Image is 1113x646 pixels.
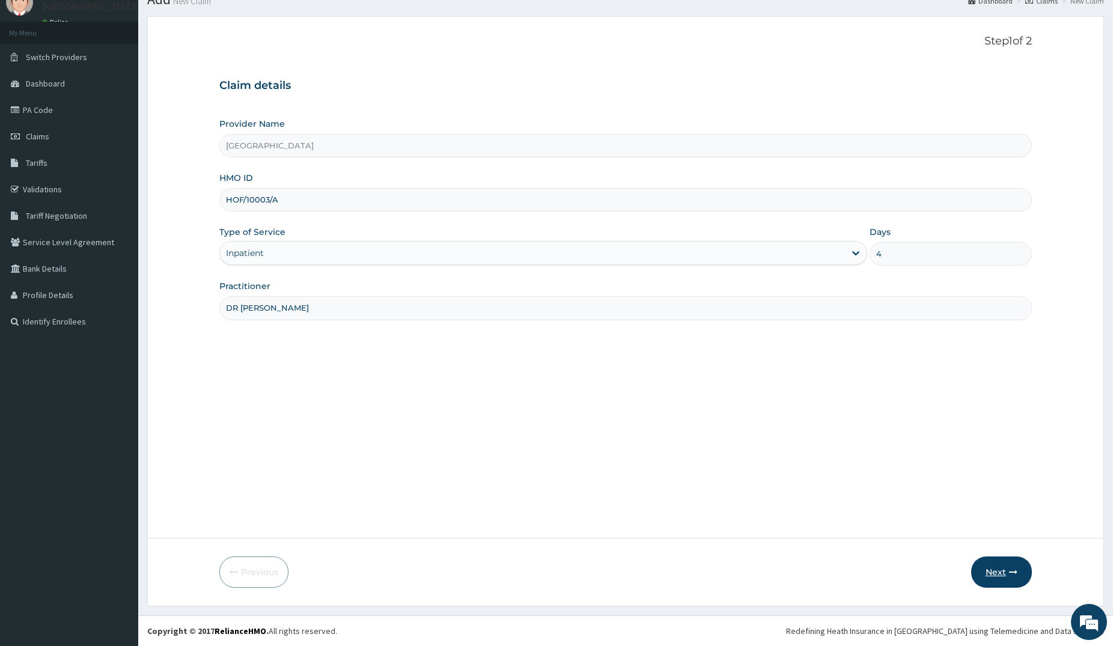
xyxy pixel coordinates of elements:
[219,118,285,130] label: Provider Name
[219,35,1032,48] p: Step 1 of 2
[138,615,1113,646] footer: All rights reserved.
[147,626,269,636] strong: Copyright © 2017 .
[26,210,87,221] span: Tariff Negotiation
[63,67,202,83] div: Chat with us now
[219,188,1032,212] input: Enter HMO ID
[226,247,264,259] div: Inpatient
[870,226,891,238] label: Days
[70,151,166,273] span: We're online!
[786,625,1104,637] div: Redefining Heath Insurance in [GEOGRAPHIC_DATA] using Telemedicine and Data Science!
[26,157,47,168] span: Tariffs
[26,131,49,142] span: Claims
[42,1,141,12] p: [GEOGRAPHIC_DATA]
[215,626,266,636] a: RelianceHMO
[219,172,253,184] label: HMO ID
[22,60,49,90] img: d_794563401_company_1708531726252_794563401
[219,79,1032,93] h3: Claim details
[219,296,1032,320] input: Enter Name
[197,6,226,35] div: Minimize live chat window
[219,280,270,292] label: Practitioner
[219,556,288,588] button: Previous
[219,226,285,238] label: Type of Service
[42,18,71,26] a: Online
[6,328,229,370] textarea: Type your message and hit 'Enter'
[26,52,87,62] span: Switch Providers
[971,556,1032,588] button: Next
[26,78,65,89] span: Dashboard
